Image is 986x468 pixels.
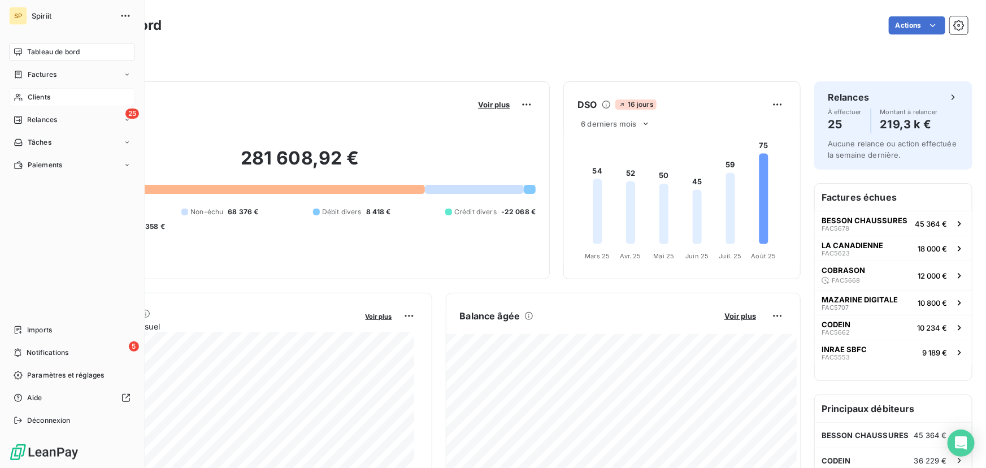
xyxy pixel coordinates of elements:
[822,295,898,304] span: MAZARINE DIGITALE
[475,99,513,110] button: Voir plus
[828,109,862,115] span: À effectuer
[915,219,947,228] span: 45 364 €
[228,207,258,217] span: 68 376 €
[880,109,938,115] span: Montant à relancer
[125,109,139,119] span: 25
[724,311,756,320] span: Voir plus
[454,207,497,217] span: Crédit divers
[822,266,865,275] span: COBRASON
[28,160,62,170] span: Paiements
[822,456,851,465] span: CODEIN
[832,277,860,284] span: FAC5668
[27,325,52,335] span: Imports
[28,70,57,80] span: Factures
[654,252,675,260] tspan: Mai 25
[822,431,909,440] span: BESSON CHAUSSURES
[918,271,947,280] span: 12 000 €
[460,309,520,323] h6: Balance âgée
[822,225,849,232] span: FAC5678
[501,207,536,217] span: -22 068 €
[815,315,972,340] button: CODEINFAC566210 234 €
[686,252,709,260] tspan: Juin 25
[64,147,536,181] h2: 281 608,92 €
[322,207,362,217] span: Débit divers
[822,329,850,336] span: FAC5662
[366,207,391,217] span: 8 418 €
[752,252,776,260] tspan: Août 25
[828,139,957,159] span: Aucune relance ou action effectuée la semaine dernière.
[822,250,850,257] span: FAC5623
[9,88,135,106] a: Clients
[721,311,759,321] button: Voir plus
[9,43,135,61] a: Tableau de bord
[27,47,80,57] span: Tableau de bord
[822,216,907,225] span: BESSON CHAUSSURES
[620,252,641,260] tspan: Avr. 25
[366,313,392,320] span: Voir plus
[815,340,972,365] button: INRAE SBFCFAC55539 189 €
[9,66,135,84] a: Factures
[9,321,135,339] a: Imports
[828,115,862,133] h4: 25
[815,211,972,236] button: BESSON CHAUSSURESFAC567845 364 €
[880,115,938,133] h4: 219,3 k €
[918,298,947,307] span: 10 800 €
[615,99,657,110] span: 16 jours
[889,16,945,34] button: Actions
[585,252,610,260] tspan: Mars 25
[828,90,869,104] h6: Relances
[719,252,742,260] tspan: Juil. 25
[9,7,27,25] div: SP
[9,156,135,174] a: Paiements
[581,119,636,128] span: 6 derniers mois
[815,395,972,422] h6: Principaux débiteurs
[822,345,867,354] span: INRAE SBFC
[815,236,972,261] button: LA CANADIENNEFAC562318 000 €
[27,348,68,358] span: Notifications
[914,456,947,465] span: 36 229 €
[9,389,135,407] a: Aide
[922,348,947,357] span: 9 189 €
[362,311,396,321] button: Voir plus
[190,207,223,217] span: Non-échu
[914,431,947,440] span: 45 364 €
[918,244,947,253] span: 18 000 €
[822,320,850,329] span: CODEIN
[577,98,597,111] h6: DSO
[129,341,139,352] span: 5
[815,184,972,211] h6: Factures échues
[822,354,850,361] span: FAC5553
[9,111,135,129] a: 25Relances
[948,430,975,457] div: Open Intercom Messenger
[9,443,79,461] img: Logo LeanPay
[64,320,358,332] span: Chiffre d'affaires mensuel
[28,137,51,148] span: Tâches
[28,92,50,102] span: Clients
[32,11,113,20] span: Spiriit
[27,370,104,380] span: Paramètres et réglages
[822,304,849,311] span: FAC5707
[9,366,135,384] a: Paramètres et réglages
[815,290,972,315] button: MAZARINE DIGITALEFAC570710 800 €
[27,393,42,403] span: Aide
[917,323,947,332] span: 10 234 €
[27,115,57,125] span: Relances
[822,241,883,250] span: LA CANADIENNE
[9,133,135,151] a: Tâches
[142,222,165,232] span: -358 €
[27,415,71,426] span: Déconnexion
[478,100,510,109] span: Voir plus
[815,261,972,290] button: COBRASONFAC566812 000 €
